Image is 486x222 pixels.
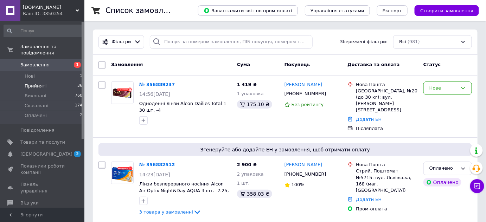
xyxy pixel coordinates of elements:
span: Відгуки [20,200,39,206]
a: № 356882512 [139,162,175,167]
div: Післяплата [356,125,418,132]
span: Показники роботи компанії [20,163,65,176]
div: Нова Пошта [356,162,418,168]
a: Створити замовлення [408,8,479,13]
span: 1 [80,73,82,79]
span: Фільтри [112,39,131,45]
span: Замовлення та повідомлення [20,44,84,56]
span: Всі [399,39,406,45]
span: 1 [74,62,81,68]
div: [GEOGRAPHIC_DATA], №20 (до 30 кг): вул. [PERSON_NAME][STREET_ADDRESS] [356,88,418,113]
input: Пошук [4,25,83,37]
div: 175.10 ₴ [237,100,272,109]
span: 2 упаковка [237,171,264,177]
a: Одноденні лінзи Alcon Dailies Total 1 30 шт. -4 [139,101,226,113]
div: 358.03 ₴ [237,190,272,198]
span: 2 900 ₴ [237,162,257,167]
span: Завантажити звіт по пром-оплаті [204,7,292,14]
span: Виконані [25,93,46,99]
button: Експорт [377,5,408,16]
span: Панель управління [20,181,65,194]
span: Замовлення [20,62,50,68]
h1: Список замовлень [105,6,177,15]
a: № 356889237 [139,82,175,87]
span: 3 товара у замовленні [139,209,193,215]
span: Прийняті [25,83,46,89]
span: Експорт [383,8,402,13]
span: 14:56[DATE] [139,91,170,97]
div: Нова Пошта [356,81,418,88]
span: (981) [408,39,420,44]
span: Управління статусами [311,8,364,13]
span: Покупець [284,62,310,67]
div: Стрий, Поштомат №5715: вул. Львівська, 168 (маг. [GEOGRAPHIC_DATA]) [356,168,418,194]
span: 36 [77,83,82,89]
span: 768 [75,93,82,99]
span: YourLenses.prom.ua [23,4,76,11]
div: Пром-оплата [356,206,418,212]
span: 174 [75,103,82,109]
img: Фото товару [111,82,133,104]
span: 14:23[DATE] [139,172,170,177]
span: 100% [292,182,305,187]
span: Без рейтингу [292,102,324,107]
a: Додати ЕН [356,197,382,202]
a: Лінзи безперервного носіння Alcon Air Optix Night&Day AQUA 3 шт. -2.25, 8.6 [139,181,229,200]
span: Нові [25,73,35,79]
a: Додати ЕН [356,117,382,122]
a: Фото товару [111,162,134,184]
span: Оплачені [25,112,47,119]
button: Управління статусами [305,5,370,16]
span: 2 [74,151,81,157]
div: Нове [429,85,458,92]
span: Товари та послуги [20,139,65,145]
span: 1 419 ₴ [237,82,257,87]
span: Cума [237,62,250,67]
div: [PHONE_NUMBER] [283,89,328,98]
span: 1 шт. [237,181,250,186]
span: Доставка та оплата [347,62,399,67]
span: Згенеруйте або додайте ЕН у замовлення, щоб отримати оплату [101,146,469,153]
button: Чат з покупцем [470,179,484,193]
span: Повідомлення [20,127,55,133]
div: Ваш ID: 3850354 [23,11,84,17]
button: Створити замовлення [415,5,479,16]
img: Фото товару [111,162,133,184]
span: Замовлення [111,62,143,67]
span: 2 [80,112,82,119]
a: [PERSON_NAME] [284,81,322,88]
div: Оплачено [423,178,461,187]
a: Фото товару [111,81,134,104]
span: Створити замовлення [420,8,473,13]
span: Збережені фільтри: [340,39,388,45]
button: Завантажити звіт по пром-оплаті [198,5,298,16]
div: Оплачено [429,165,458,172]
a: [PERSON_NAME] [284,162,322,168]
span: Статус [423,62,441,67]
div: [PHONE_NUMBER] [283,170,328,179]
span: Скасовані [25,103,49,109]
span: 1 упаковка [237,91,264,96]
a: 3 товара у замовленні [139,209,202,215]
span: [DEMOGRAPHIC_DATA] [20,151,72,157]
input: Пошук за номером замовлення, ПІБ покупця, номером телефону, Email, номером накладної [150,35,313,49]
